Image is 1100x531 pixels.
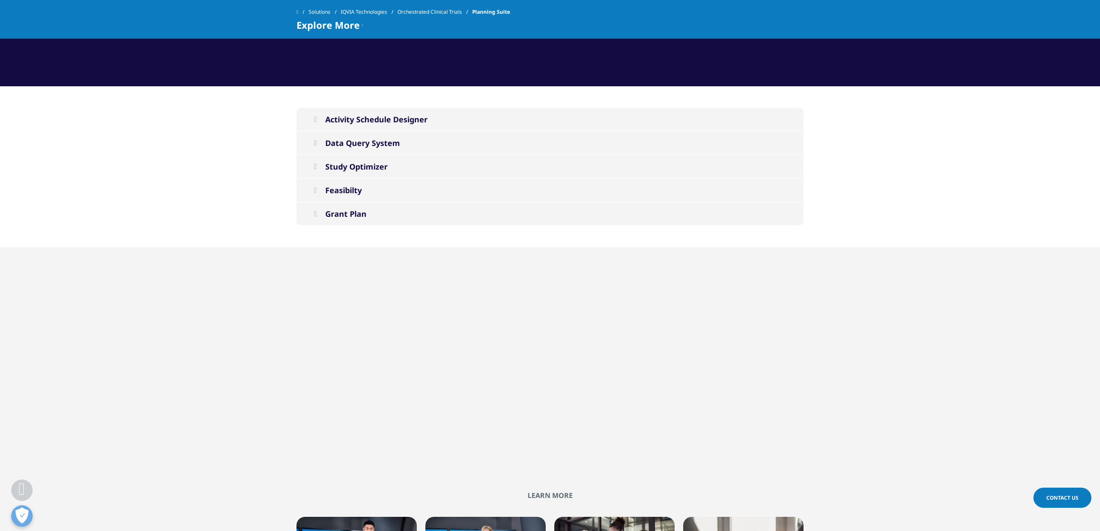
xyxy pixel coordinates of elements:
[325,138,400,148] div: Data Query System
[325,114,428,124] div: Activity Schedule Designer
[296,202,804,225] button: Grant Plan
[296,155,804,178] button: Study Optimizer
[296,131,804,155] button: Data Query System
[325,161,388,172] div: Study Optimizer
[309,4,341,20] a: Solutions
[11,505,33,527] button: Open Preferences
[1046,494,1079,501] span: Contact Us
[296,108,804,131] button: Activity Schedule Designer
[341,4,397,20] a: IQVIA Technologies
[325,185,362,195] div: Feasibilty
[296,179,804,202] button: Feasibilty
[472,4,510,20] span: Planning Suite
[325,209,367,219] div: Grant Plan
[397,4,472,20] a: Orchestrated Clinical Trials
[296,20,360,30] span: Explore More
[1033,488,1091,508] a: Contact Us
[296,491,804,500] h2: Learn More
